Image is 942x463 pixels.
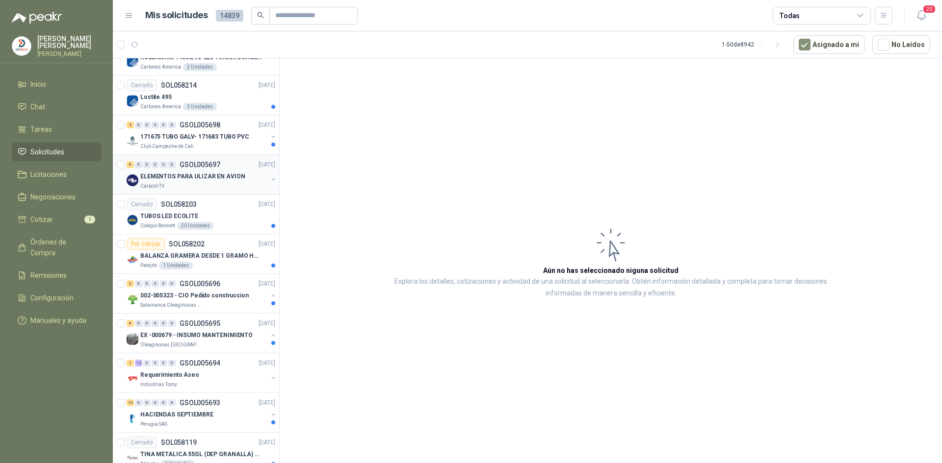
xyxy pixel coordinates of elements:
span: Solicitudes [30,146,64,157]
a: 10 0 0 0 0 0 GSOL005693[DATE] Company LogoHACIENDAS SEPTIEMBREPerugia SAS [127,397,277,428]
div: 1 [127,360,134,366]
div: Por cotizar [127,238,165,250]
button: Asignado a mi [793,35,864,54]
div: 4 [127,122,134,128]
p: GSOL005693 [180,399,220,406]
p: [DATE] [259,240,275,249]
div: Cerrado [127,437,157,448]
div: 0 [143,161,151,168]
p: Industrias Tomy [140,381,177,389]
p: Requerimiento Aseo [140,370,199,380]
p: [DATE] [259,81,275,90]
a: CerradoSOL058203[DATE] Company LogoTUBOS LED ECOLITEColegio Bennett20 Unidades [113,195,279,234]
img: Company Logo [127,413,138,424]
div: 6 [127,320,134,327]
img: Company Logo [127,174,138,186]
p: ELEMENTOS PARA ULIZAR EN AVION [140,172,245,181]
a: 6 0 0 0 0 0 GSOL005697[DATE] Company LogoELEMENTOS PARA ULIZAR EN AVIONCaracol TV [127,159,277,190]
div: 0 [168,122,176,128]
button: No Leídos [872,35,930,54]
div: 0 [168,320,176,327]
p: 002-005323 - CIO Pedido construccion [140,291,249,300]
a: Chat [12,97,101,116]
p: Club Campestre de Cali [140,143,194,150]
p: SOL058119 [161,439,197,446]
p: [DATE] [259,438,275,447]
img: Company Logo [127,55,138,67]
span: Chat [30,101,45,112]
div: 0 [135,122,142,128]
div: 0 [152,161,159,168]
img: Company Logo [127,333,138,345]
div: 0 [143,320,151,327]
a: 6 0 0 0 0 0 GSOL005695[DATE] Company LogoEX -000679 - INSUMO MANTENIMIENTOOleaginosas [GEOGRAPHIC... [127,317,277,349]
p: Salamanca Oleaginosas SAS [140,301,202,309]
a: CerradoSOL058214[DATE] Company LogoLoctite 495Cartones America3 Unidades [113,75,279,115]
p: [DATE] [259,398,275,408]
p: GSOL005696 [180,280,220,287]
p: [DATE] [259,319,275,328]
a: Inicio [12,75,101,94]
div: 0 [160,320,167,327]
img: Company Logo [127,135,138,146]
div: 0 [152,320,159,327]
div: 0 [168,360,176,366]
p: Oleaginosas [GEOGRAPHIC_DATA][PERSON_NAME] [140,341,202,349]
span: Cotizar [30,214,53,225]
div: 1 - 50 de 8942 [722,37,785,52]
div: 3 [127,280,134,287]
div: Cerrado [127,79,157,91]
p: Patojito [140,262,157,269]
a: Órdenes de Compra [12,233,101,262]
a: Manuales y ayuda [12,311,101,330]
p: [DATE] [259,160,275,170]
p: TINA METALICA 55GL (DEP GRANALLA) CON TAPA [140,450,262,459]
p: GSOL005697 [180,161,220,168]
span: 1 [84,216,95,223]
p: [DATE] [259,359,275,368]
p: [DATE] [259,200,275,209]
img: Company Logo [127,254,138,266]
div: 0 [160,360,167,366]
span: Inicio [30,79,46,90]
p: [DATE] [259,121,275,130]
div: 0 [168,280,176,287]
div: 12 [135,360,142,366]
a: Tareas [12,120,101,139]
span: Negociaciones [30,192,76,202]
div: 0 [143,280,151,287]
p: BALANZA GRAMERA DESDE 1 GRAMO HASTA 5 GRAMOS [140,251,262,261]
div: 2 Unidades [183,63,217,71]
a: Licitaciones [12,165,101,184]
p: Explora los detalles, cotizaciones y actividad de una solicitud al seleccionarla. Obtén informaci... [378,276,844,299]
p: SOL058203 [161,201,197,208]
p: Perugia SAS [140,420,167,428]
button: 20 [913,7,930,24]
p: [PERSON_NAME] [PERSON_NAME] [37,35,101,49]
span: 14839 [216,10,243,22]
p: HACIENDAS SEPTIEMBRE [140,410,213,419]
p: Caracol TV [140,182,164,190]
span: Órdenes de Compra [30,237,92,258]
a: Remisiones [12,266,101,285]
div: 0 [135,161,142,168]
div: 1 Unidades [159,262,193,269]
p: SOL058202 [169,241,205,247]
a: 4 0 0 0 0 0 GSOL005698[DATE] Company Logo171675 TUBO GALV- 171683 TUBO PVCClub Campestre de Cali [127,119,277,150]
a: 3 0 0 0 0 0 GSOL005696[DATE] Company Logo002-005323 - CIO Pedido construccionSalamanca Oleaginosa... [127,278,277,309]
div: 0 [135,320,142,327]
p: [PERSON_NAME] [37,51,101,57]
span: Manuales y ayuda [30,315,86,326]
div: 0 [135,399,142,406]
div: 0 [168,399,176,406]
div: 0 [143,399,151,406]
div: 6 [127,161,134,168]
span: Tareas [30,124,52,135]
img: Logo peakr [12,12,62,24]
p: Colegio Bennett [140,222,175,230]
p: TUBOS LED ECOLITE [140,212,198,221]
img: Company Logo [127,95,138,107]
div: 0 [152,360,159,366]
div: 0 [152,280,159,287]
div: 0 [135,280,142,287]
